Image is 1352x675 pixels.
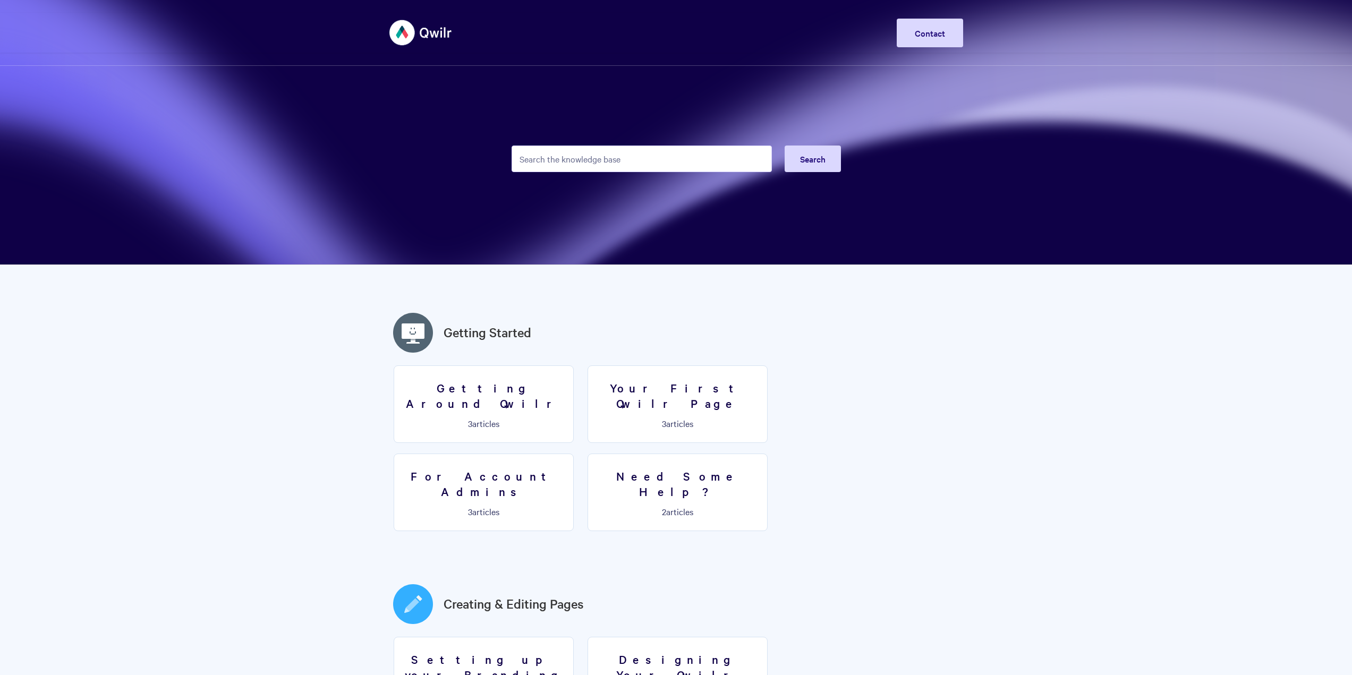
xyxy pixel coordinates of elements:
span: 3 [662,417,666,429]
span: 3 [468,506,472,517]
span: 3 [468,417,472,429]
a: Contact [897,19,963,47]
a: Getting Started [444,323,531,342]
p: articles [594,507,761,516]
a: Getting Around Qwilr 3articles [394,365,574,443]
a: Creating & Editing Pages [444,594,584,613]
a: Your First Qwilr Page 3articles [588,365,768,443]
h3: Getting Around Qwilr [401,380,567,411]
p: articles [401,507,567,516]
p: articles [594,418,761,428]
button: Search [785,146,841,172]
input: Search the knowledge base [512,146,772,172]
p: articles [401,418,567,428]
a: Need Some Help? 2articles [588,454,768,531]
h3: Your First Qwilr Page [594,380,761,411]
a: For Account Admins 3articles [394,454,574,531]
h3: Need Some Help? [594,468,761,499]
span: 2 [662,506,666,517]
h3: For Account Admins [401,468,567,499]
img: Qwilr Help Center [389,13,453,53]
span: Search [800,153,826,165]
